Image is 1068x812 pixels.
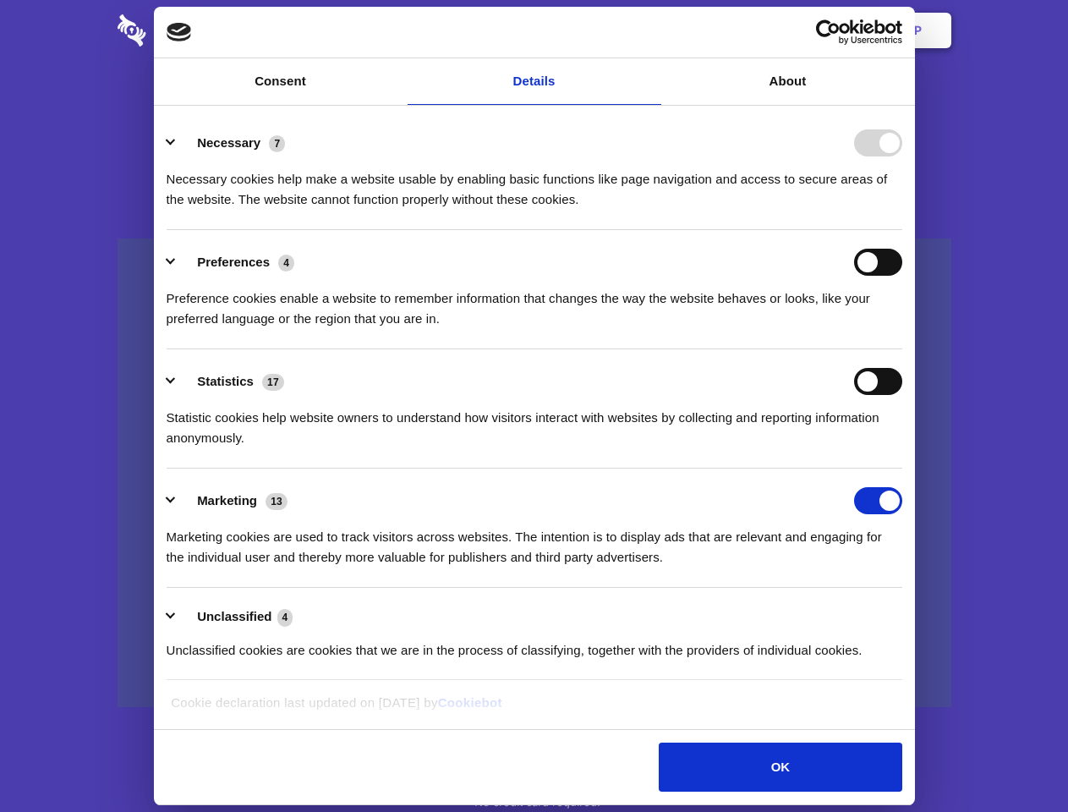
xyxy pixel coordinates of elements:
button: Preferences (4) [167,249,305,276]
span: 4 [277,609,293,626]
span: 4 [278,255,294,272]
button: Statistics (17) [167,368,295,395]
iframe: Drift Widget Chat Controller [983,727,1048,792]
a: Pricing [496,4,570,57]
div: Cookie declaration last updated on [DATE] by [158,693,910,726]
span: 7 [269,135,285,152]
a: Login [767,4,841,57]
a: Usercentrics Cookiebot - opens in a new window [754,19,902,45]
div: Marketing cookies are used to track visitors across websites. The intention is to display ads tha... [167,514,902,568]
button: Unclassified (4) [167,606,304,628]
a: Contact [686,4,764,57]
a: Cookiebot [438,695,502,710]
div: Preference cookies enable a website to remember information that changes the way the website beha... [167,276,902,329]
img: logo-wordmark-white-trans-d4663122ce5f474addd5e946df7df03e33cb6a1c49d2221995e7729f52c070b2.svg [118,14,262,47]
h1: Eliminate Slack Data Loss. [118,76,951,137]
label: Marketing [197,493,257,507]
a: Wistia video thumbnail [118,239,951,708]
label: Statistics [197,374,254,388]
div: Unclassified cookies are cookies that we are in the process of classifying, together with the pro... [167,628,902,661]
h4: Auto-redaction of sensitive data, encrypted data sharing and self-destructing private chats. Shar... [118,154,951,210]
button: OK [659,743,901,792]
a: Details [408,58,661,105]
label: Necessary [197,135,260,150]
div: Statistic cookies help website owners to understand how visitors interact with websites by collec... [167,395,902,448]
a: About [661,58,915,105]
img: logo [167,23,192,41]
button: Marketing (13) [167,487,298,514]
label: Preferences [197,255,270,269]
div: Necessary cookies help make a website usable by enabling basic functions like page navigation and... [167,156,902,210]
span: 13 [266,493,288,510]
span: 17 [262,374,284,391]
button: Necessary (7) [167,129,296,156]
a: Consent [154,58,408,105]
